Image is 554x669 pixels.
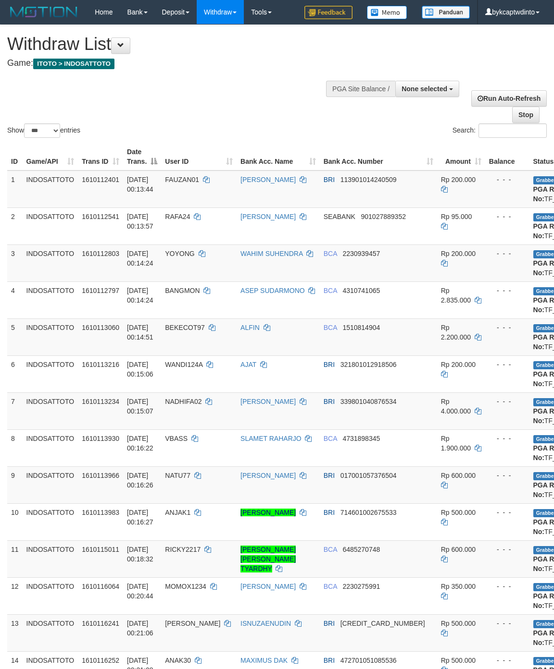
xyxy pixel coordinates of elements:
[7,392,23,429] td: 7
[127,213,153,230] span: [DATE] 00:13:57
[127,324,153,341] span: [DATE] 00:14:51
[240,620,291,627] a: ISNUZAENUDIN
[489,619,526,628] div: - - -
[127,546,153,563] span: [DATE] 00:18:32
[127,583,153,600] span: [DATE] 00:20:44
[340,657,397,664] span: Copy 472701051085536 to clipboard
[7,614,23,651] td: 13
[7,577,23,614] td: 12
[23,466,78,503] td: INDOSATTOTO
[485,143,529,170] th: Balance
[237,143,320,170] th: Bank Acc. Name: activate to sort column ascending
[165,176,199,183] span: FAUZAN01
[342,250,380,257] span: Copy 2230939457 to clipboard
[489,249,526,258] div: - - -
[82,546,119,553] span: 1610115011
[324,250,337,257] span: BCA
[489,656,526,665] div: - - -
[324,583,337,590] span: BCA
[324,213,355,220] span: SEABANK
[512,107,540,123] a: Stop
[342,435,380,442] span: Copy 4731898345 to clipboard
[324,361,335,368] span: BRI
[422,6,470,19] img: panduan.png
[441,287,471,304] span: Rp 2.835.000
[82,398,119,405] span: 1610113234
[489,212,526,221] div: - - -
[123,143,161,170] th: Date Trans.: activate to sort column descending
[82,620,119,627] span: 1610116241
[342,546,380,553] span: Copy 6485270748 to clipboard
[240,509,296,516] a: [PERSON_NAME]
[127,287,153,304] span: [DATE] 00:14:24
[82,435,119,442] span: 1610113930
[7,503,23,540] td: 10
[489,582,526,591] div: - - -
[324,657,335,664] span: BRI
[82,324,119,331] span: 1610113060
[342,583,380,590] span: Copy 2230275991 to clipboard
[127,472,153,489] span: [DATE] 00:16:26
[437,143,485,170] th: Amount: activate to sort column ascending
[127,435,153,452] span: [DATE] 00:16:22
[324,324,337,331] span: BCA
[340,176,397,183] span: Copy 113901014240509 to clipboard
[489,360,526,369] div: - - -
[240,583,296,590] a: [PERSON_NAME]
[441,324,471,341] span: Rp 2.200.000
[165,583,206,590] span: MOMOX1234
[441,176,476,183] span: Rp 200.000
[342,324,380,331] span: Copy 1510814904 to clipboard
[441,657,476,664] span: Rp 500.000
[489,397,526,406] div: - - -
[240,472,296,479] a: [PERSON_NAME]
[324,509,335,516] span: BRI
[489,545,526,554] div: - - -
[441,546,476,553] span: Rp 600.000
[82,176,119,183] span: 1610112401
[441,213,472,220] span: Rp 95.000
[453,123,547,138] label: Search:
[324,398,335,405] span: BRI
[395,81,459,97] button: None selected
[441,472,476,479] span: Rp 600.000
[324,435,337,442] span: BCA
[127,361,153,378] span: [DATE] 00:15:06
[82,657,119,664] span: 1610116252
[402,85,447,93] span: None selected
[489,175,526,184] div: - - -
[489,434,526,443] div: - - -
[240,324,260,331] a: ALFIN
[24,123,60,138] select: Showentries
[23,503,78,540] td: INDOSATTOTO
[23,170,78,208] td: INDOSATTOTO
[78,143,123,170] th: Trans ID: activate to sort column ascending
[324,472,335,479] span: BRI
[7,170,23,208] td: 1
[127,398,153,415] span: [DATE] 00:15:07
[7,466,23,503] td: 9
[127,620,153,637] span: [DATE] 00:21:06
[7,355,23,392] td: 6
[23,577,78,614] td: INDOSATTOTO
[240,250,302,257] a: WAHIM SUHENDRA
[7,5,80,19] img: MOTION_logo.png
[441,620,476,627] span: Rp 500.000
[7,429,23,466] td: 8
[367,6,407,19] img: Button%20Memo.svg
[324,620,335,627] span: BRI
[324,176,335,183] span: BRI
[240,361,256,368] a: AJAT
[23,318,78,355] td: INDOSATTOTO
[23,355,78,392] td: INDOSATTOTO
[342,287,380,294] span: Copy 4310741065 to clipboard
[82,509,119,516] span: 1610113983
[240,398,296,405] a: [PERSON_NAME]
[361,213,406,220] span: Copy 901027889352 to clipboard
[23,281,78,318] td: INDOSATTOTO
[23,614,78,651] td: INDOSATTOTO
[320,143,437,170] th: Bank Acc. Number: activate to sort column ascending
[33,59,114,69] span: ITOTO > INDOSATTOTO
[7,59,360,68] h4: Game:
[165,361,202,368] span: WANDI124A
